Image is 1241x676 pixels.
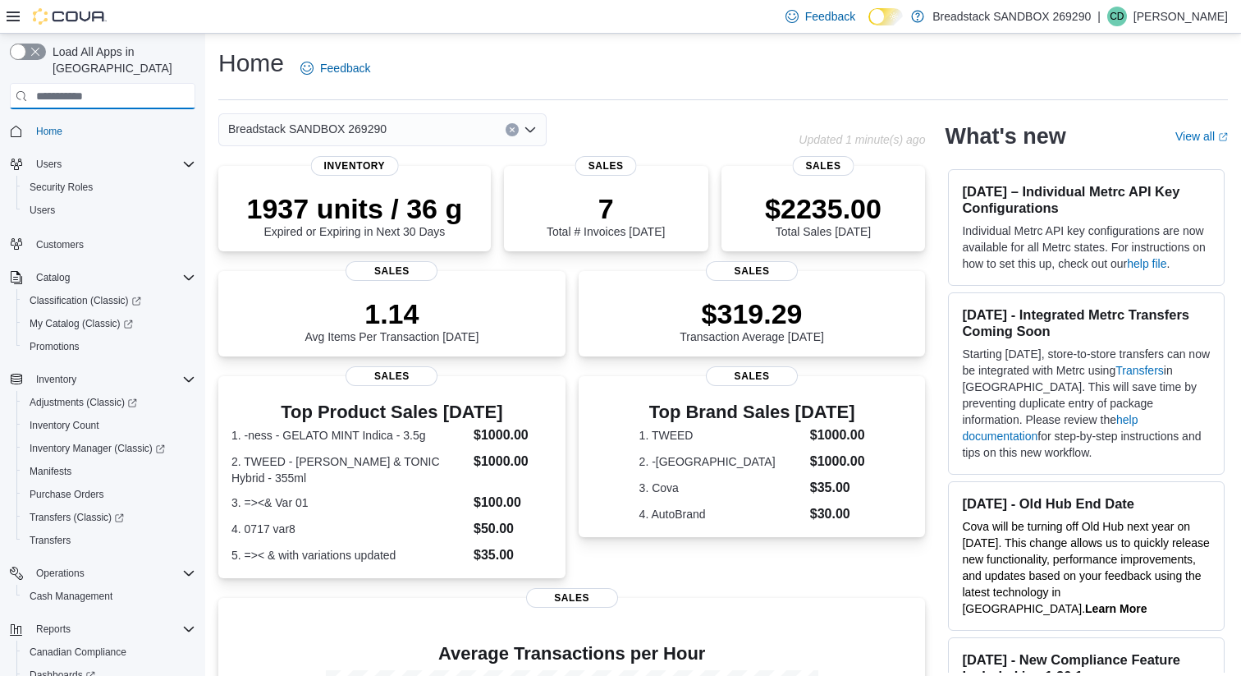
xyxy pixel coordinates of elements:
[639,506,804,522] dt: 4. AutoBrand
[231,494,467,511] dt: 3. =><& Var 01
[23,393,144,412] a: Adjustments (Classic)
[30,465,71,478] span: Manifests
[3,368,202,391] button: Inventory
[30,419,99,432] span: Inventory Count
[30,121,195,141] span: Home
[23,393,195,412] span: Adjustments (Classic)
[474,452,552,471] dd: $1000.00
[805,8,855,25] span: Feedback
[16,460,202,483] button: Manifests
[294,52,377,85] a: Feedback
[30,396,137,409] span: Adjustments (Classic)
[247,192,463,238] div: Expired or Expiring in Next 30 Days
[23,586,119,606] a: Cash Management
[765,192,882,238] div: Total Sales [DATE]
[16,506,202,529] a: Transfers (Classic)
[23,531,77,550] a: Transfers
[3,232,202,255] button: Customers
[23,508,195,527] span: Transfers (Classic)
[231,427,467,444] dt: 1. -ness - GELATO MINT Indica - 3.5g
[16,414,202,437] button: Inventory Count
[16,289,202,312] a: Classification (Classic)
[30,534,71,547] span: Transfers
[23,416,106,435] a: Inventory Count
[799,133,925,146] p: Updated 1 minute(s) ago
[16,391,202,414] a: Adjustments (Classic)
[868,8,903,25] input: Dark Mode
[3,618,202,641] button: Reports
[474,425,552,445] dd: $1000.00
[23,337,86,356] a: Promotions
[231,547,467,563] dt: 5. =>< & with variations updated
[962,495,1211,512] h3: [DATE] - Old Hub End Date
[30,619,77,639] button: Reports
[1218,132,1228,142] svg: External link
[680,297,824,343] div: Transaction Average [DATE]
[346,261,437,281] span: Sales
[231,402,552,422] h3: Top Product Sales [DATE]
[680,297,824,330] p: $319.29
[1133,7,1228,26] p: [PERSON_NAME]
[46,44,195,76] span: Load All Apps in [GEOGRAPHIC_DATA]
[1127,257,1166,270] a: help file
[1085,602,1147,615] a: Learn More
[320,60,370,76] span: Feedback
[30,646,126,659] span: Canadian Compliance
[16,437,202,460] a: Inventory Manager (Classic)
[23,177,195,197] span: Security Roles
[1110,7,1124,26] span: CD
[30,619,195,639] span: Reports
[23,642,133,662] a: Canadian Compliance
[23,485,195,504] span: Purchase Orders
[23,485,111,504] a: Purchase Orders
[36,125,62,138] span: Home
[30,488,104,501] span: Purchase Orders
[506,123,519,136] button: Clear input
[30,268,195,287] span: Catalog
[23,314,195,333] span: My Catalog (Classic)
[30,294,141,307] span: Classification (Classic)
[810,425,865,445] dd: $1000.00
[305,297,479,343] div: Avg Items Per Transaction [DATE]
[639,427,804,444] dt: 1. TWEED
[1107,7,1127,26] div: Chanh Doan
[30,370,83,389] button: Inventory
[526,588,618,608] span: Sales
[30,317,133,330] span: My Catalog (Classic)
[23,200,195,220] span: Users
[30,590,112,603] span: Cash Management
[810,452,865,471] dd: $1000.00
[23,177,99,197] a: Security Roles
[810,478,865,498] dd: $35.00
[231,521,467,537] dt: 4. 0717 var8
[16,312,202,335] a: My Catalog (Classic)
[23,531,195,550] span: Transfers
[30,340,80,353] span: Promotions
[474,519,552,539] dd: $50.00
[30,154,68,174] button: Users
[23,337,195,356] span: Promotions
[36,567,85,580] span: Operations
[932,7,1091,26] p: Breadstack SANDBOX 269290
[23,642,195,662] span: Canadian Compliance
[23,508,131,527] a: Transfers (Classic)
[231,644,912,664] h4: Average Transactions per Hour
[1175,130,1228,143] a: View allExternal link
[3,266,202,289] button: Catalog
[30,204,55,217] span: Users
[36,373,76,386] span: Inventory
[524,123,537,136] button: Open list of options
[639,453,804,470] dt: 2. -[GEOGRAPHIC_DATA]
[305,297,479,330] p: 1.14
[346,366,437,386] span: Sales
[962,223,1211,272] p: Individual Metrc API key configurations are now available for all Metrc states. For instructions ...
[30,268,76,287] button: Catalog
[16,641,202,664] button: Canadian Compliance
[1115,364,1164,377] a: Transfers
[3,119,202,143] button: Home
[706,366,798,386] span: Sales
[706,261,798,281] span: Sales
[23,439,195,458] span: Inventory Manager (Classic)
